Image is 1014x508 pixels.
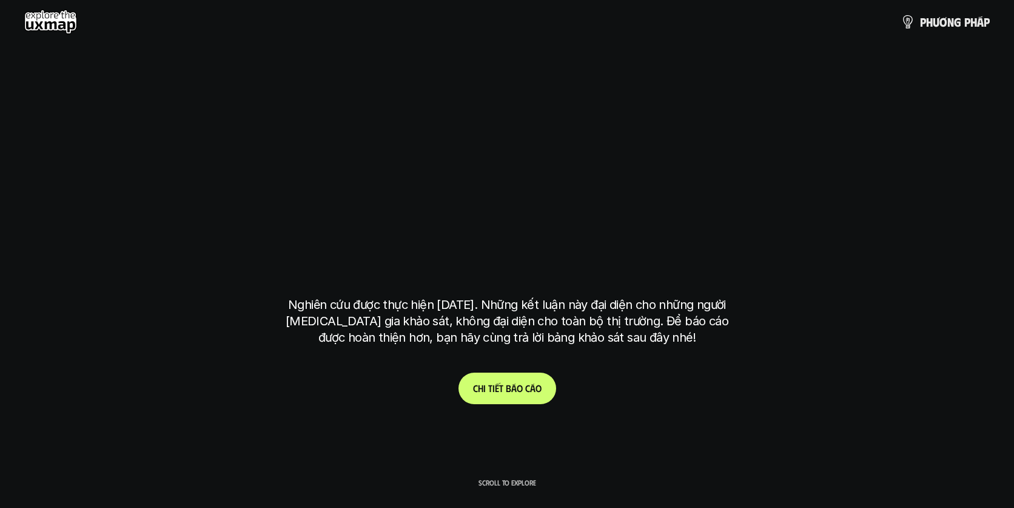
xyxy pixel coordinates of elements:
[488,382,492,394] span: t
[483,382,486,394] span: i
[901,10,990,34] a: phươngpháp
[939,15,947,29] span: ơ
[926,15,933,29] span: h
[478,478,536,487] p: Scroll to explore
[970,15,977,29] span: h
[280,297,734,346] p: Nghiên cứu được thực hiện [DATE]. Những kết luận này đại diện cho những người [MEDICAL_DATA] gia ...
[492,382,495,394] span: i
[964,15,970,29] span: p
[517,382,523,394] span: o
[465,93,557,107] h6: Kết quả nghiên cứu
[478,382,483,394] span: h
[984,15,990,29] span: p
[525,382,530,394] span: c
[536,382,542,394] span: o
[291,219,724,270] h1: tại [GEOGRAPHIC_DATA]
[286,123,728,174] h1: phạm vi công việc của
[473,382,478,394] span: C
[954,15,961,29] span: g
[511,382,517,394] span: á
[530,382,536,394] span: á
[499,382,503,394] span: t
[977,15,984,29] span: á
[495,382,499,394] span: ế
[933,15,939,29] span: ư
[947,15,954,29] span: n
[920,15,926,29] span: p
[506,382,511,394] span: b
